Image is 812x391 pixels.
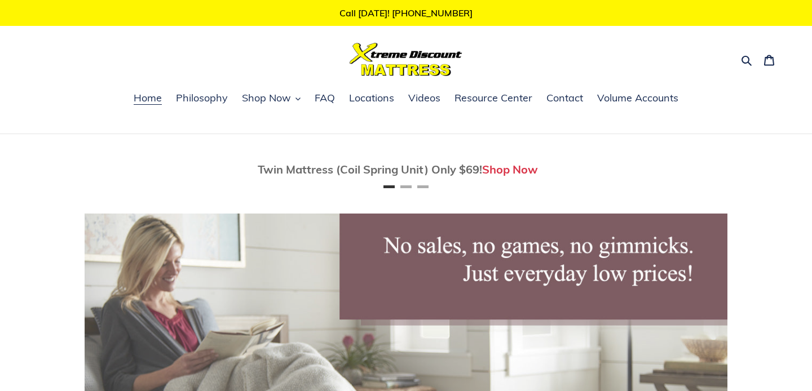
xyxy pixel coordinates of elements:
[315,91,335,105] span: FAQ
[236,90,306,107] button: Shop Now
[309,90,341,107] a: FAQ
[408,91,440,105] span: Videos
[417,185,429,188] button: Page 3
[343,90,400,107] a: Locations
[546,91,583,105] span: Contact
[128,90,167,107] a: Home
[449,90,538,107] a: Resource Center
[541,90,589,107] a: Contact
[350,43,462,76] img: Xtreme Discount Mattress
[482,162,538,176] a: Shop Now
[597,91,678,105] span: Volume Accounts
[383,185,395,188] button: Page 1
[349,91,394,105] span: Locations
[242,91,291,105] span: Shop Now
[170,90,233,107] a: Philosophy
[176,91,228,105] span: Philosophy
[400,185,412,188] button: Page 2
[403,90,446,107] a: Videos
[592,90,684,107] a: Volume Accounts
[134,91,162,105] span: Home
[258,162,482,176] span: Twin Mattress (Coil Spring Unit) Only $69!
[454,91,532,105] span: Resource Center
